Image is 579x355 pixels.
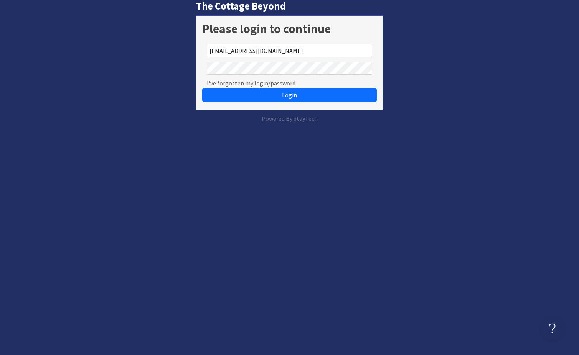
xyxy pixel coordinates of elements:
[282,91,297,99] span: Login
[202,21,377,36] h1: Please login to continue
[207,44,372,57] input: Email
[196,114,383,123] p: Powered By StayTech
[202,88,377,102] button: Login
[541,317,564,340] iframe: Toggle Customer Support
[207,79,295,88] a: I've forgotten my login/password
